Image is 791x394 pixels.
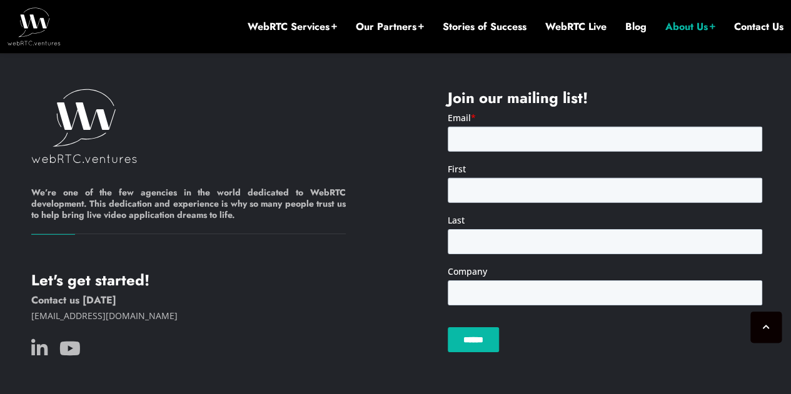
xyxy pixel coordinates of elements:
a: Contact Us [734,20,783,34]
h4: Join our mailing list! [448,89,762,107]
a: [EMAIL_ADDRESS][DOMAIN_NAME] [31,310,178,322]
a: Contact us [DATE] [31,293,116,307]
a: Our Partners [356,20,424,34]
a: Stories of Success [443,20,526,34]
h4: Let's get started! [31,271,346,290]
a: WebRTC Services [248,20,337,34]
a: Blog [625,20,647,34]
a: About Us [665,20,715,34]
a: WebRTC Live [545,20,607,34]
h6: We’re one of the few agencies in the world dedicated to WebRTC development. This dedication and e... [31,187,346,234]
iframe: Form 0 [448,112,762,362]
img: WebRTC.ventures [8,7,61,45]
